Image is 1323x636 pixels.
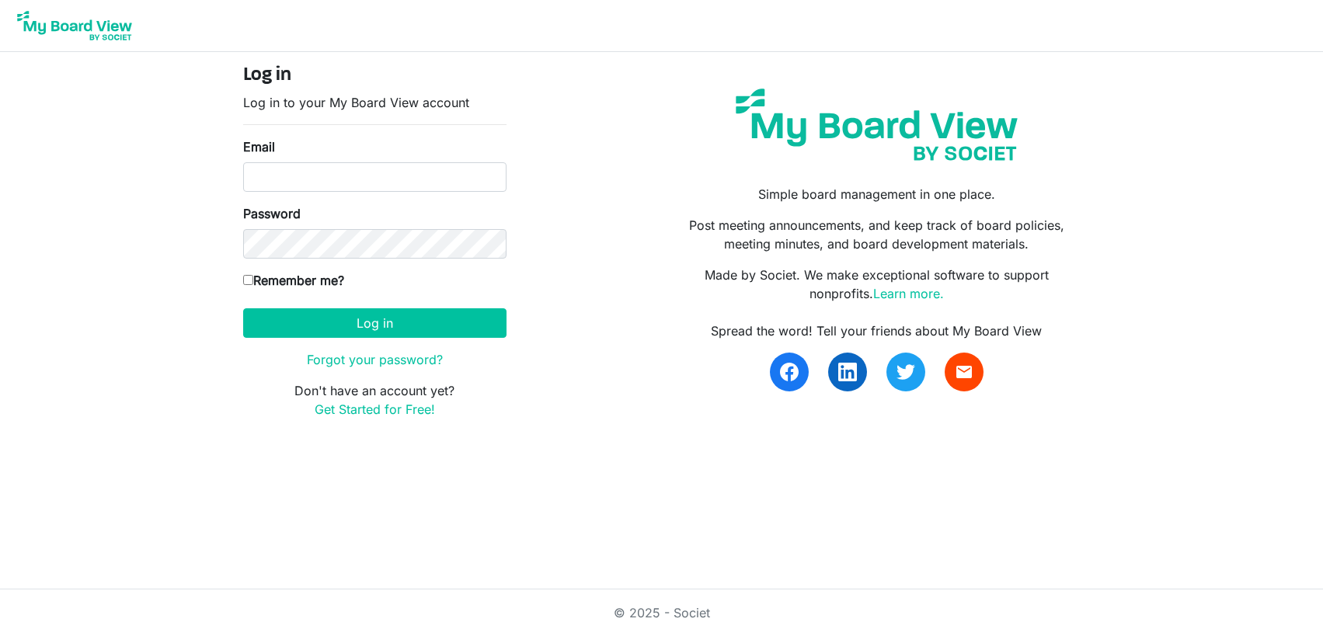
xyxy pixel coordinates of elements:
a: Forgot your password? [307,352,443,367]
p: Simple board management in one place. [673,185,1080,203]
p: Made by Societ. We make exceptional software to support nonprofits. [673,266,1080,303]
input: Remember me? [243,275,253,285]
label: Remember me? [243,271,344,290]
p: Log in to your My Board View account [243,93,507,112]
div: Spread the word! Tell your friends about My Board View [673,321,1080,340]
img: My Board View Logo [12,6,137,45]
a: © 2025 - Societ [614,605,710,620]
label: Password [243,204,301,223]
img: my-board-view-societ.svg [724,77,1029,172]
button: Log in [243,308,507,338]
a: Learn more. [873,286,944,301]
a: Get Started for Free! [315,401,435,417]
img: linkedin.svg [838,363,857,381]
p: Post meeting announcements, and keep track of board policies, meeting minutes, and board developm... [673,216,1080,253]
span: email [955,363,973,381]
label: Email [243,137,275,156]
img: twitter.svg [897,363,915,381]
h4: Log in [243,64,507,87]
a: email [945,353,984,391]
p: Don't have an account yet? [243,381,507,419]
img: facebook.svg [780,363,799,381]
